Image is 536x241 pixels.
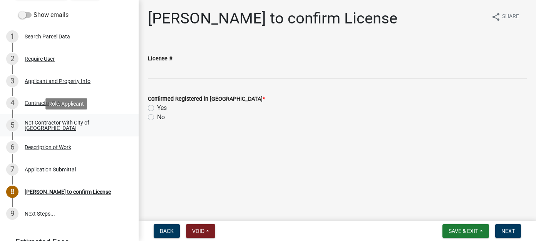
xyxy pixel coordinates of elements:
[25,189,111,194] div: [PERSON_NAME] to confirm License
[442,224,489,238] button: Save & Exit
[485,9,525,24] button: shareShare
[25,34,70,39] div: Search Parcel Data
[6,97,18,109] div: 4
[25,78,90,84] div: Applicant and Property Info
[192,228,204,234] span: Void
[6,53,18,65] div: 2
[6,75,18,87] div: 3
[25,167,76,172] div: Application Submittal
[25,120,126,131] div: Not Contractor With City of [GEOGRAPHIC_DATA]
[6,141,18,153] div: 6
[6,30,18,43] div: 1
[6,186,18,198] div: 8
[148,9,397,28] h1: [PERSON_NAME] to confirm License
[25,56,55,61] div: Require User
[18,10,69,20] label: Show emails
[157,103,167,113] label: Yes
[160,228,174,234] span: Back
[25,145,71,150] div: Description of Work
[6,208,18,220] div: 9
[495,224,521,238] button: Next
[148,56,173,61] label: License #
[6,163,18,176] div: 7
[154,224,180,238] button: Back
[157,113,165,122] label: No
[502,12,519,22] span: Share
[491,12,501,22] i: share
[6,119,18,131] div: 5
[25,100,74,106] div: Contractor Selection
[186,224,215,238] button: Void
[45,98,87,109] div: Role: Applicant
[501,228,515,234] span: Next
[449,228,478,234] span: Save & Exit
[148,96,265,102] label: Confirmed Registered in [GEOGRAPHIC_DATA]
